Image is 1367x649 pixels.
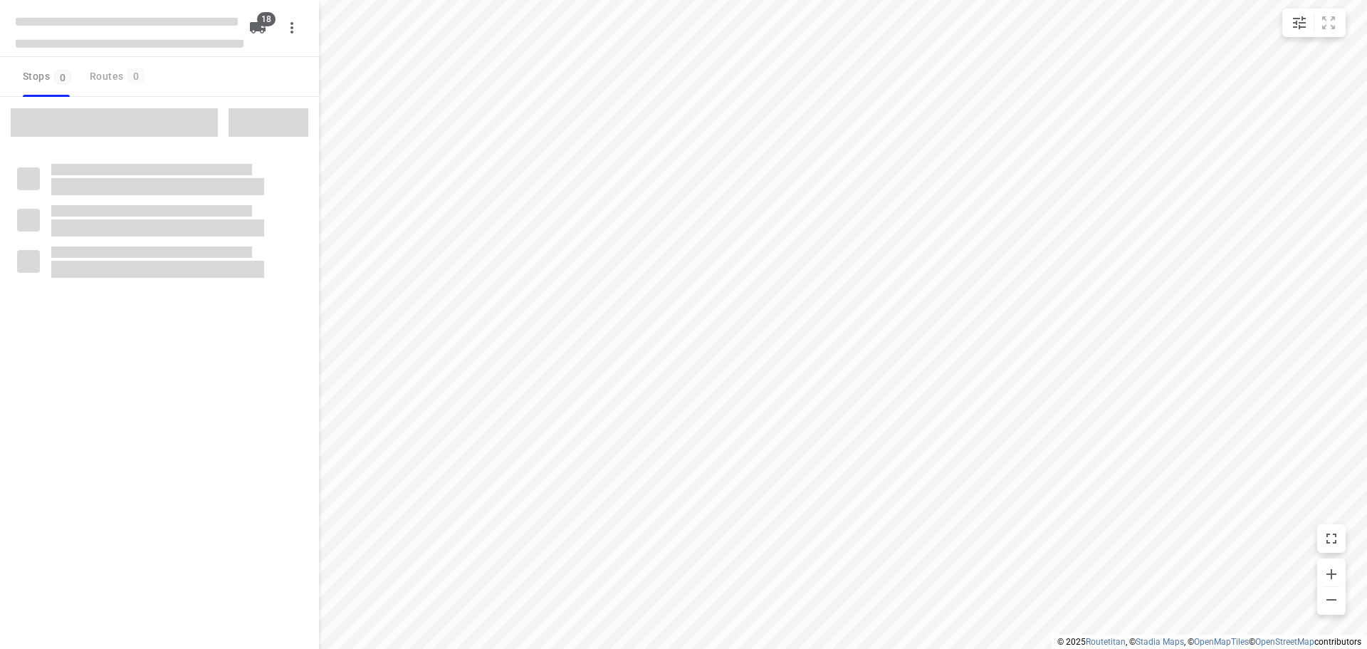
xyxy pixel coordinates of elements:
[1136,637,1184,647] a: Stadia Maps
[1057,637,1361,647] li: © 2025 , © , © © contributors
[1255,637,1314,647] a: OpenStreetMap
[1285,9,1314,37] button: Map settings
[1282,9,1346,37] div: small contained button group
[1194,637,1249,647] a: OpenMapTiles
[1086,637,1126,647] a: Routetitan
